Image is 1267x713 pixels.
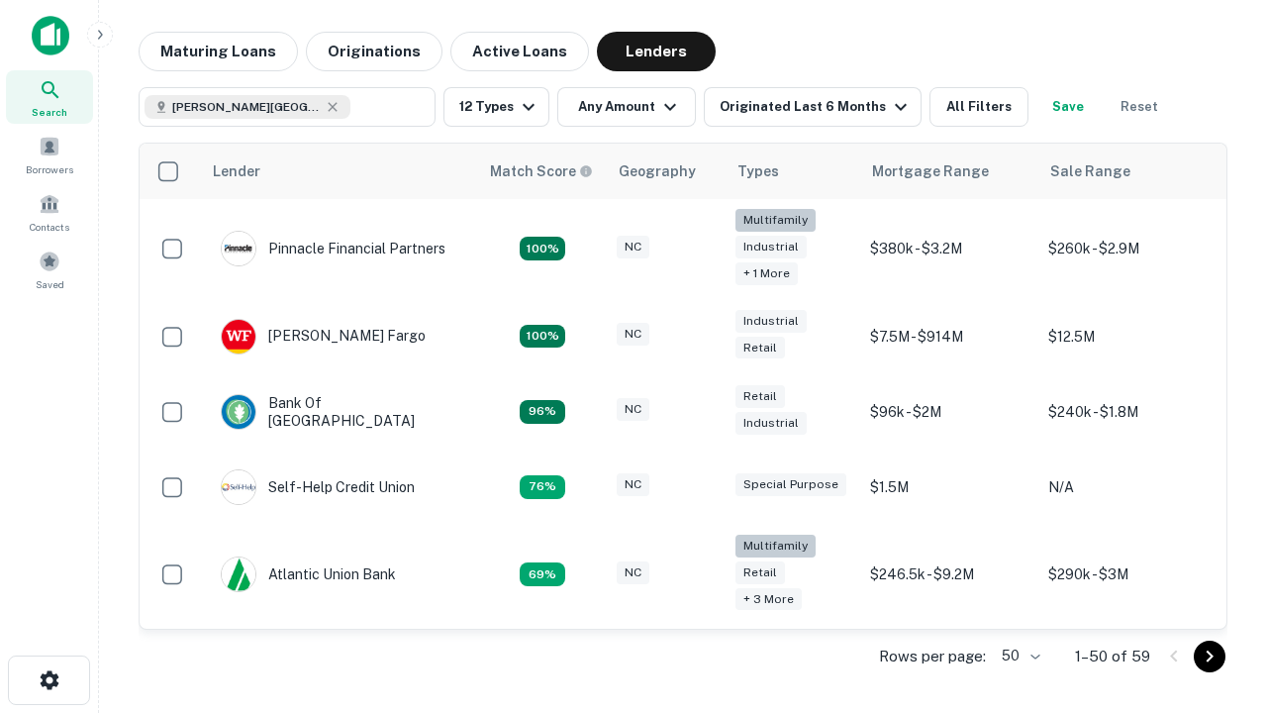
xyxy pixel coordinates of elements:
span: Contacts [30,219,69,235]
button: Originated Last 6 Months [704,87,922,127]
div: Geography [619,159,696,183]
td: $246.5k - $9.2M [860,525,1038,625]
div: Multifamily [735,209,816,232]
div: NC [617,561,649,584]
div: Special Purpose [735,473,846,496]
img: picture [222,470,255,504]
button: Lenders [597,32,716,71]
a: Saved [6,243,93,296]
div: Matching Properties: 15, hasApolloMatch: undefined [520,325,565,349]
div: Multifamily [735,535,816,558]
button: Reset [1108,87,1171,127]
div: Capitalize uses an advanced AI algorithm to match your search with the best lender. The match sco... [490,160,593,182]
div: Types [737,159,779,183]
h6: Match Score [490,160,589,182]
td: $12.5M [1038,299,1217,374]
a: Borrowers [6,128,93,181]
td: $1.5M [860,450,1038,525]
iframe: Chat Widget [1168,491,1267,586]
img: capitalize-icon.png [32,16,69,55]
button: 12 Types [443,87,549,127]
th: Capitalize uses an advanced AI algorithm to match your search with the best lender. The match sco... [478,144,607,199]
img: picture [222,558,255,591]
div: Retail [735,561,785,584]
button: Maturing Loans [139,32,298,71]
th: Lender [201,144,478,199]
td: $7.5M - $914M [860,299,1038,374]
div: Matching Properties: 14, hasApolloMatch: undefined [520,400,565,424]
th: Sale Range [1038,144,1217,199]
p: 1–50 of 59 [1075,645,1150,668]
div: Retail [735,385,785,408]
div: NC [617,323,649,346]
button: Any Amount [557,87,696,127]
div: + 1 more [735,262,798,285]
a: Search [6,70,93,124]
div: Sale Range [1050,159,1130,183]
td: $290k - $3M [1038,525,1217,625]
button: Originations [306,32,442,71]
div: 50 [994,642,1043,670]
td: N/A [1038,450,1217,525]
div: Originated Last 6 Months [720,95,913,119]
div: Pinnacle Financial Partners [221,231,445,266]
div: Mortgage Range [872,159,989,183]
th: Types [726,144,860,199]
div: Industrial [735,412,807,435]
img: picture [222,232,255,265]
div: Retail [735,337,785,359]
span: Borrowers [26,161,73,177]
div: Atlantic Union Bank [221,557,396,592]
td: $96k - $2M [860,374,1038,450]
button: Save your search to get updates of matches that match your search criteria. [1036,87,1100,127]
span: Saved [36,276,64,292]
span: [PERSON_NAME][GEOGRAPHIC_DATA], [GEOGRAPHIC_DATA] [172,98,321,116]
th: Geography [607,144,726,199]
span: Search [32,104,67,120]
div: Industrial [735,236,807,258]
td: $380k - $3.2M [860,199,1038,299]
div: Matching Properties: 26, hasApolloMatch: undefined [520,237,565,260]
button: All Filters [929,87,1028,127]
th: Mortgage Range [860,144,1038,199]
div: [PERSON_NAME] Fargo [221,319,426,355]
button: Active Loans [450,32,589,71]
td: $240k - $1.8M [1038,374,1217,450]
div: Matching Properties: 10, hasApolloMatch: undefined [520,562,565,586]
div: NC [617,398,649,421]
img: picture [222,395,255,429]
div: NC [617,473,649,496]
a: Contacts [6,185,93,239]
img: picture [222,320,255,354]
div: Lender [213,159,260,183]
div: Matching Properties: 11, hasApolloMatch: undefined [520,475,565,499]
div: + 3 more [735,588,802,611]
div: Bank Of [GEOGRAPHIC_DATA] [221,394,458,430]
button: Go to next page [1194,641,1225,672]
div: NC [617,236,649,258]
div: Self-help Credit Union [221,469,415,505]
p: Rows per page: [879,645,986,668]
td: $260k - $2.9M [1038,199,1217,299]
div: Industrial [735,310,807,333]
